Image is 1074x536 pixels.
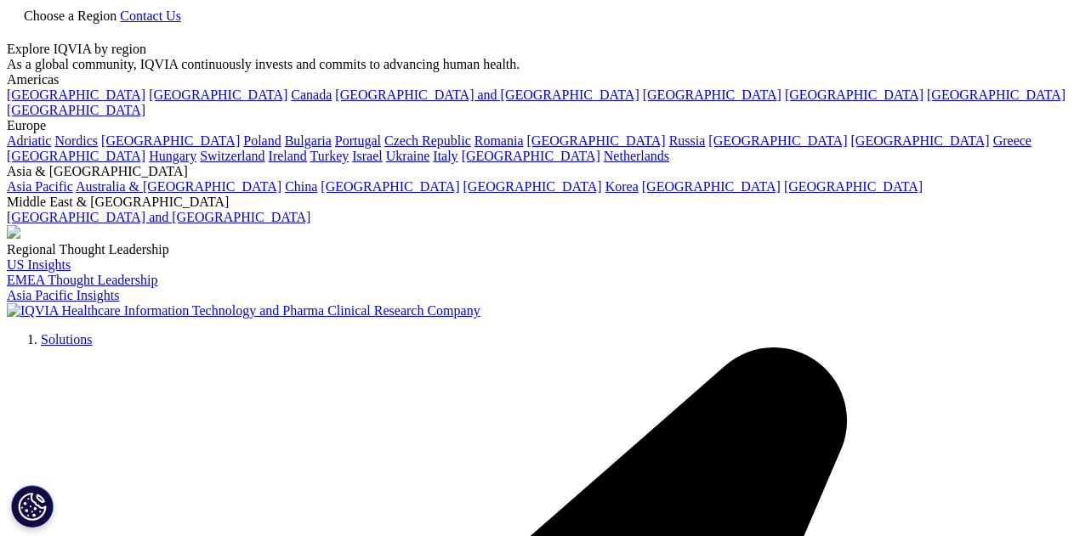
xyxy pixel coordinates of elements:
[463,179,602,194] a: [GEOGRAPHIC_DATA]
[149,149,196,163] a: Hungary
[851,133,990,148] a: [GEOGRAPHIC_DATA]
[643,87,781,102] a: [GEOGRAPHIC_DATA]
[604,149,669,163] a: Netherlands
[335,133,381,148] a: Portugal
[927,87,1065,102] a: [GEOGRAPHIC_DATA]
[352,149,383,163] a: Israel
[7,242,1067,257] div: Regional Thought Leadership
[669,133,706,148] a: Russia
[76,179,281,194] a: Australia & [GEOGRAPHIC_DATA]
[462,149,600,163] a: [GEOGRAPHIC_DATA]
[433,149,457,163] a: Italy
[7,87,145,102] a: [GEOGRAPHIC_DATA]
[7,164,1067,179] div: Asia & [GEOGRAPHIC_DATA]
[527,133,666,148] a: [GEOGRAPHIC_DATA]
[54,133,98,148] a: Nordics
[285,133,332,148] a: Bulgaria
[7,133,51,148] a: Adriatic
[269,149,307,163] a: Ireland
[149,87,287,102] a: [GEOGRAPHIC_DATA]
[7,72,1067,87] div: Americas
[993,133,1031,148] a: Greece
[24,8,116,23] span: Choose a Region
[335,87,639,102] a: [GEOGRAPHIC_DATA] and [GEOGRAPHIC_DATA]
[310,149,349,163] a: Turkey
[7,288,119,302] a: Asia Pacific Insights
[11,485,54,528] button: Cookies Settings
[384,133,471,148] a: Czech Republic
[7,179,73,194] a: Asia Pacific
[321,179,459,194] a: [GEOGRAPHIC_DATA]
[7,118,1067,133] div: Europe
[7,225,20,239] img: 2093_analyzing-data-using-big-screen-display-and-laptop.png
[7,257,71,272] a: US Insights
[642,179,781,194] a: [GEOGRAPHIC_DATA]
[7,103,145,117] a: [GEOGRAPHIC_DATA]
[7,57,1067,72] div: As a global community, IQVIA continuously invests and commits to advancing human health.
[285,179,317,194] a: China
[7,273,157,287] a: EMEA Thought Leadership
[120,8,181,23] a: Contact Us
[386,149,430,163] a: Ukraine
[41,332,92,347] a: Solutions
[291,87,332,102] a: Canada
[243,133,281,148] a: Poland
[708,133,847,148] a: [GEOGRAPHIC_DATA]
[474,133,524,148] a: Romania
[200,149,264,163] a: Switzerland
[7,303,480,319] img: IQVIA Healthcare Information Technology and Pharma Clinical Research Company
[784,179,923,194] a: [GEOGRAPHIC_DATA]
[605,179,639,194] a: Korea
[101,133,240,148] a: [GEOGRAPHIC_DATA]
[785,87,923,102] a: [GEOGRAPHIC_DATA]
[7,195,1067,210] div: Middle East & [GEOGRAPHIC_DATA]
[7,149,145,163] a: [GEOGRAPHIC_DATA]
[7,210,310,224] a: [GEOGRAPHIC_DATA] and [GEOGRAPHIC_DATA]
[7,42,1067,57] div: Explore IQVIA by region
